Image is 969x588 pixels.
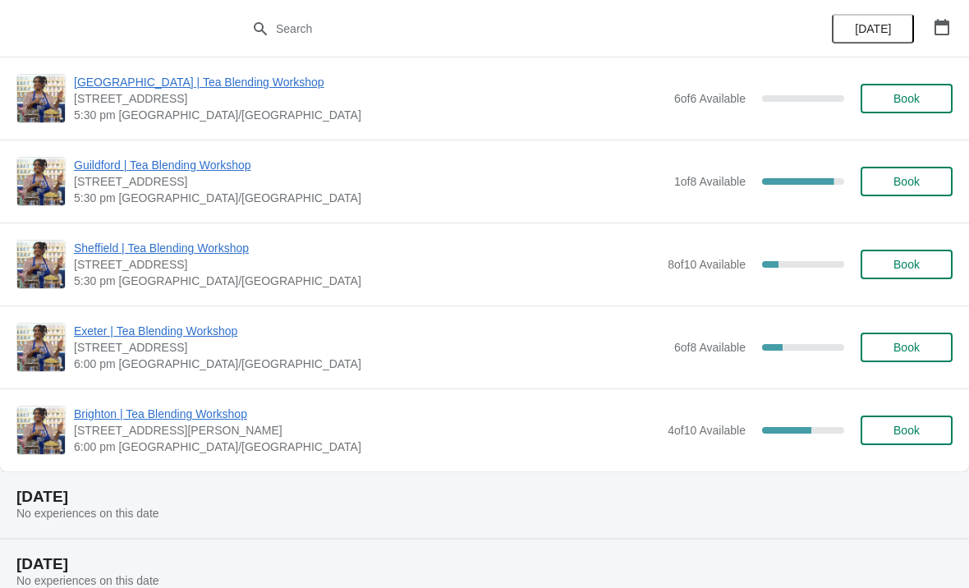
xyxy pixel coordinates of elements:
[16,574,159,587] span: No experiences on this date
[668,258,746,271] span: 8 of 10 Available
[17,407,65,454] img: Brighton | Tea Blending Workshop | 41 Gardner Street, Brighton BN1 1UN | 6:00 pm Europe/London
[74,157,666,173] span: Guildford | Tea Blending Workshop
[74,256,659,273] span: [STREET_ADDRESS]
[74,439,659,455] span: 6:00 pm [GEOGRAPHIC_DATA]/[GEOGRAPHIC_DATA]
[74,173,666,190] span: [STREET_ADDRESS]
[275,14,727,44] input: Search
[16,507,159,520] span: No experiences on this date
[855,22,891,35] span: [DATE]
[74,323,666,339] span: Exeter | Tea Blending Workshop
[674,341,746,354] span: 6 of 8 Available
[861,333,953,362] button: Book
[17,241,65,288] img: Sheffield | Tea Blending Workshop | 76 - 78 Pinstone Street, Sheffield, S1 2HP | 5:30 pm Europe/L...
[74,74,666,90] span: [GEOGRAPHIC_DATA] | Tea Blending Workshop
[74,356,666,372] span: 6:00 pm [GEOGRAPHIC_DATA]/[GEOGRAPHIC_DATA]
[861,416,953,445] button: Book
[17,75,65,122] img: London Covent Garden | Tea Blending Workshop | 11 Monmouth St, London, WC2H 9DA | 5:30 pm Europe/...
[74,240,659,256] span: Sheffield | Tea Blending Workshop
[893,258,920,271] span: Book
[17,324,65,371] img: Exeter | Tea Blending Workshop | 46 High Street, Exeter, EX4 3DJ | 6:00 pm Europe/London
[861,167,953,196] button: Book
[17,158,65,205] img: Guildford | Tea Blending Workshop | 5 Market Street, Guildford, GU1 4LB | 5:30 pm Europe/London
[74,90,666,107] span: [STREET_ADDRESS]
[74,190,666,206] span: 5:30 pm [GEOGRAPHIC_DATA]/[GEOGRAPHIC_DATA]
[832,14,914,44] button: [DATE]
[16,556,953,572] h2: [DATE]
[74,422,659,439] span: [STREET_ADDRESS][PERSON_NAME]
[74,339,666,356] span: [STREET_ADDRESS]
[861,250,953,279] button: Book
[893,175,920,188] span: Book
[674,175,746,188] span: 1 of 8 Available
[861,84,953,113] button: Book
[893,424,920,437] span: Book
[74,107,666,123] span: 5:30 pm [GEOGRAPHIC_DATA]/[GEOGRAPHIC_DATA]
[16,489,953,505] h2: [DATE]
[893,92,920,105] span: Book
[893,341,920,354] span: Book
[674,92,746,105] span: 6 of 6 Available
[74,406,659,422] span: Brighton | Tea Blending Workshop
[74,273,659,289] span: 5:30 pm [GEOGRAPHIC_DATA]/[GEOGRAPHIC_DATA]
[668,424,746,437] span: 4 of 10 Available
